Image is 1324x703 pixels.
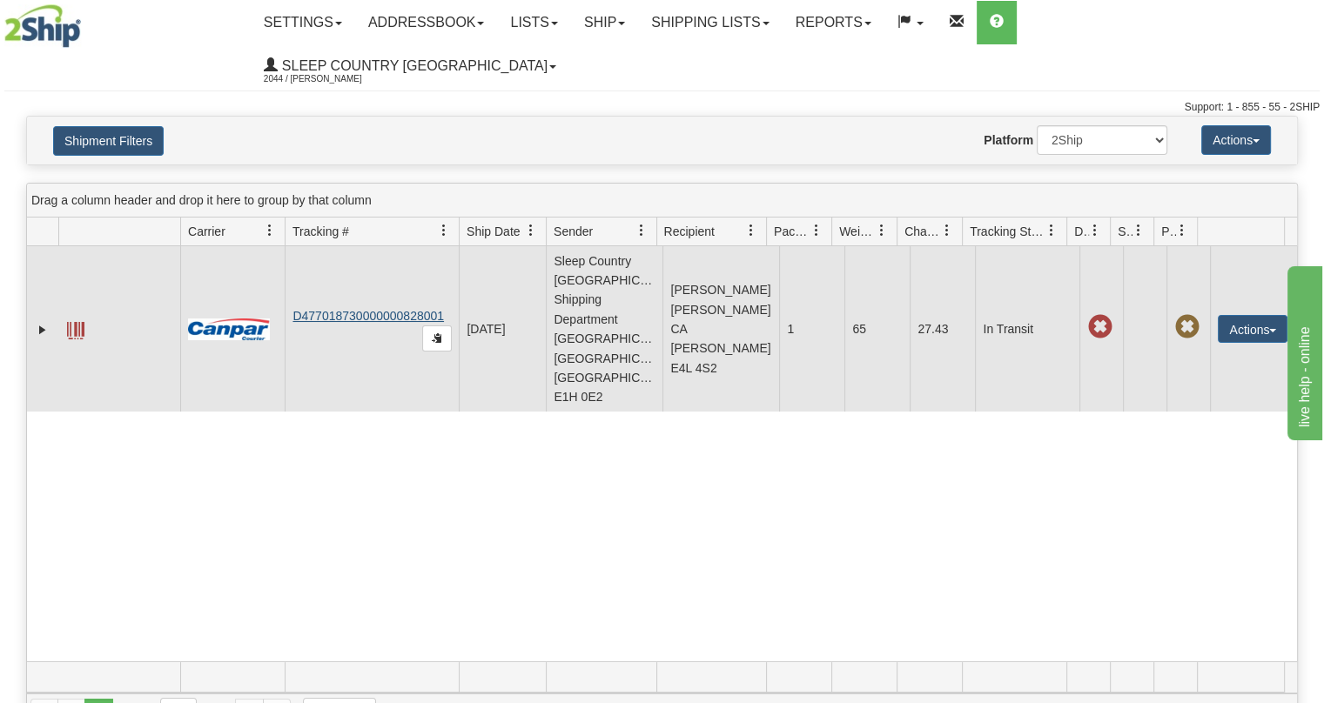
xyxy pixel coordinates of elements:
a: Sleep Country [GEOGRAPHIC_DATA] 2044 / [PERSON_NAME] [251,44,569,88]
a: Sender filter column settings [627,216,656,245]
span: Charge [904,223,941,240]
span: Pickup Status [1161,223,1176,240]
div: live help - online [13,10,161,31]
a: Addressbook [355,1,498,44]
td: Sleep Country [GEOGRAPHIC_DATA] Shipping Department [GEOGRAPHIC_DATA] [GEOGRAPHIC_DATA] [GEOGRAPH... [546,246,662,412]
a: Delivery Status filter column settings [1080,216,1110,245]
a: Reports [783,1,884,44]
td: [DATE] [459,246,546,412]
td: 65 [844,246,910,412]
span: Recipient [664,223,715,240]
span: Shipment Issues [1118,223,1132,240]
span: Weight [839,223,876,240]
a: Lists [497,1,570,44]
td: 1 [779,246,844,412]
span: Tracking Status [970,223,1045,240]
td: In Transit [975,246,1079,412]
span: Ship Date [467,223,520,240]
div: grid grouping header [27,184,1297,218]
span: Delivery Status [1074,223,1089,240]
a: Shipment Issues filter column settings [1124,216,1153,245]
span: Packages [774,223,810,240]
span: Tracking # [292,223,349,240]
a: Ship [571,1,638,44]
a: Settings [251,1,355,44]
button: Actions [1218,315,1287,343]
a: D477018730000000828001 [292,309,444,323]
a: Weight filter column settings [867,216,897,245]
button: Actions [1201,125,1271,155]
a: Label [67,314,84,342]
a: Charge filter column settings [932,216,962,245]
a: Carrier filter column settings [255,216,285,245]
span: Carrier [188,223,225,240]
span: Pickup Not Assigned [1174,315,1199,339]
a: Packages filter column settings [802,216,831,245]
span: 2044 / [PERSON_NAME] [264,70,394,88]
td: 27.43 [910,246,975,412]
a: Ship Date filter column settings [516,216,546,245]
a: Tracking # filter column settings [429,216,459,245]
a: Tracking Status filter column settings [1037,216,1066,245]
img: logo2044.jpg [4,4,81,48]
a: Pickup Status filter column settings [1167,216,1197,245]
a: Expand [34,321,51,338]
button: Shipment Filters [53,126,164,156]
a: Recipient filter column settings [736,216,766,245]
a: Shipping lists [638,1,782,44]
td: [PERSON_NAME] [PERSON_NAME] CA [PERSON_NAME] E4L 4S2 [662,246,779,412]
span: Late [1087,315,1112,339]
label: Platform [984,131,1033,149]
div: Support: 1 - 855 - 55 - 2SHIP [4,100,1320,115]
img: 14 - Canpar [188,318,270,340]
button: Copy to clipboard [422,325,452,351]
span: Sender [554,223,593,240]
iframe: chat widget [1284,263,1322,440]
span: Sleep Country [GEOGRAPHIC_DATA] [278,58,548,73]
